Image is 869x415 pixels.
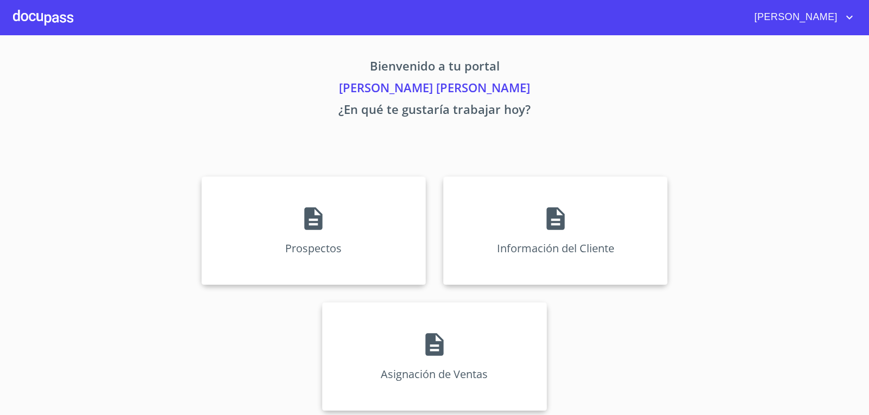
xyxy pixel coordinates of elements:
[100,57,769,79] p: Bienvenido a tu portal
[285,241,342,256] p: Prospectos
[100,79,769,100] p: [PERSON_NAME] [PERSON_NAME]
[746,9,856,26] button: account of current user
[497,241,614,256] p: Información del Cliente
[100,100,769,122] p: ¿En qué te gustaría trabajar hoy?
[746,9,843,26] span: [PERSON_NAME]
[381,367,488,381] p: Asignación de Ventas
